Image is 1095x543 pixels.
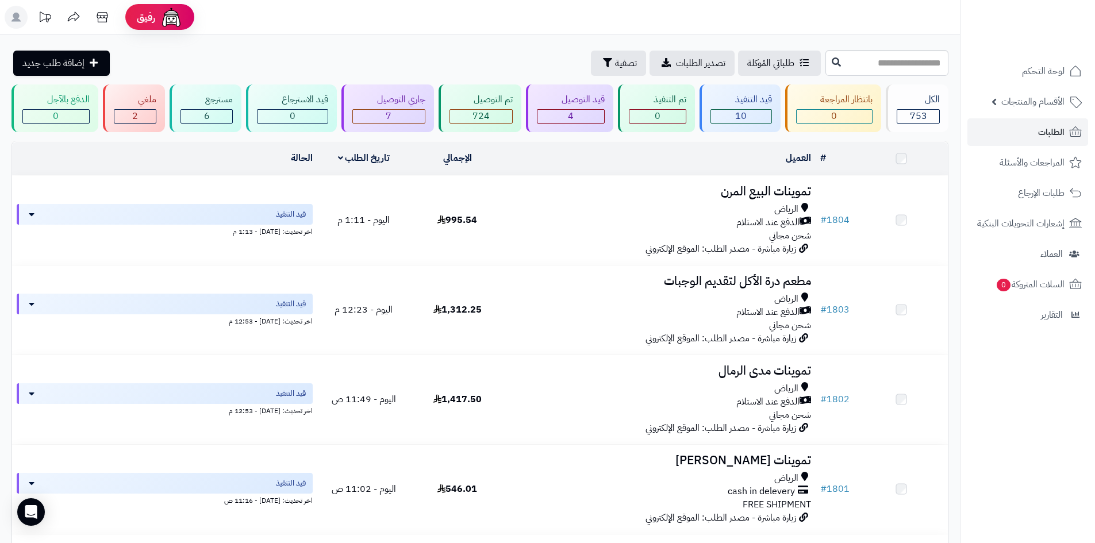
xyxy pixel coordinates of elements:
[711,110,771,123] div: 10
[967,118,1088,146] a: الطلبات
[797,110,873,123] div: 0
[160,6,183,29] img: ai-face.png
[204,109,210,123] span: 6
[335,303,393,317] span: اليوم - 12:23 م
[22,56,84,70] span: إضافة طلب جديد
[967,271,1088,298] a: السلات المتروكة0
[910,109,927,123] span: 753
[276,209,306,220] span: قيد التنفيذ
[433,392,482,406] span: 1,417.50
[743,498,811,511] span: FREE SHIPMENT
[258,110,328,123] div: 0
[167,84,244,132] a: مسترجع 6
[676,56,725,70] span: تصدير الطلبات
[1001,94,1065,110] span: الأقسام والمنتجات
[774,292,798,306] span: الرياض
[1018,185,1065,201] span: طلبات الإرجاع
[774,382,798,395] span: الرياض
[967,240,1088,268] a: العملاء
[820,213,827,227] span: #
[17,498,45,526] div: Open Intercom Messenger
[53,109,59,123] span: 0
[443,151,472,165] a: الإجمالي
[291,151,313,165] a: الحالة
[472,109,490,123] span: 724
[17,494,313,506] div: اخر تحديث: [DATE] - 11:16 ص
[352,93,425,106] div: جاري التوصيل
[1040,246,1063,262] span: العملاء
[655,109,660,123] span: 0
[820,482,827,496] span: #
[738,51,821,76] a: طلباتي المُوكلة
[735,109,747,123] span: 10
[332,482,396,496] span: اليوم - 11:02 ص
[9,84,101,132] a: الدفع بالآجل 0
[736,306,800,319] span: الدفع عند الاستلام
[831,109,837,123] span: 0
[1000,155,1065,171] span: المراجعات والأسئلة
[180,93,233,106] div: مسترجع
[23,110,89,123] div: 0
[646,511,796,525] span: زيارة مباشرة - مصدر الطلب: الموقع الإلكتروني
[353,110,425,123] div: 7
[101,84,168,132] a: ملغي 2
[820,303,827,317] span: #
[114,110,156,123] div: 2
[537,93,605,106] div: قيد التوصيل
[736,395,800,409] span: الدفع عند الاستلام
[728,485,795,498] span: cash in delevery
[646,332,796,345] span: زيارة مباشرة - مصدر الطلب: الموقع الإلكتروني
[796,93,873,106] div: بانتظار المراجعة
[449,93,513,106] div: تم التوصيل
[747,56,794,70] span: طلباتي المُوكلة
[774,472,798,485] span: الرياض
[769,318,811,332] span: شحن مجاني
[17,225,313,237] div: اخر تحديث: [DATE] - 1:13 م
[710,93,772,106] div: قيد التنفيذ
[1041,307,1063,323] span: التقارير
[996,276,1065,292] span: السلات المتروكة
[509,364,811,378] h3: تموينات مدى الرمال
[977,215,1065,232] span: إشعارات التحويلات البنكية
[257,93,328,106] div: قيد الاسترجاع
[883,84,951,132] a: الكل753
[615,56,637,70] span: تصفية
[244,84,339,132] a: قيد الاسترجاع 0
[650,51,735,76] a: تصدير الطلبات
[996,278,1011,291] span: 0
[509,275,811,288] h3: مطعم درة الأكل لتقديم الوجبات
[774,203,798,216] span: الرياض
[437,213,477,227] span: 995.54
[1022,63,1065,79] span: لوحة التحكم
[509,185,811,198] h3: تموينات البيع المرن
[339,84,436,132] a: جاري التوصيل 7
[897,93,940,106] div: الكل
[646,242,796,256] span: زيارة مباشرة - مصدر الطلب: الموقع الإلكتروني
[786,151,811,165] a: العميل
[629,93,686,106] div: تم التنفيذ
[13,51,110,76] a: إضافة طلب جديد
[967,210,1088,237] a: إشعارات التحويلات البنكية
[30,6,59,32] a: تحديثات المنصة
[17,314,313,326] div: اخر تحديث: [DATE] - 12:53 م
[820,392,827,406] span: #
[337,213,390,227] span: اليوم - 1:11 م
[537,110,604,123] div: 4
[629,110,686,123] div: 0
[132,109,138,123] span: 2
[697,84,783,132] a: قيد التنفيذ 10
[820,303,850,317] a: #1803
[646,421,796,435] span: زيارة مباشرة - مصدر الطلب: الموقع الإلكتروني
[276,477,306,489] span: قيد التنفيذ
[769,229,811,242] span: شحن مجاني
[338,151,390,165] a: تاريخ الطلب
[591,51,646,76] button: تصفية
[17,404,313,416] div: اخر تحديث: [DATE] - 12:53 م
[736,216,800,229] span: الدفع عند الاستلام
[524,84,616,132] a: قيد التوصيل 4
[616,84,697,132] a: تم التنفيذ 0
[967,149,1088,176] a: المراجعات والأسئلة
[820,213,850,227] a: #1804
[967,179,1088,207] a: طلبات الإرجاع
[433,303,482,317] span: 1,312.25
